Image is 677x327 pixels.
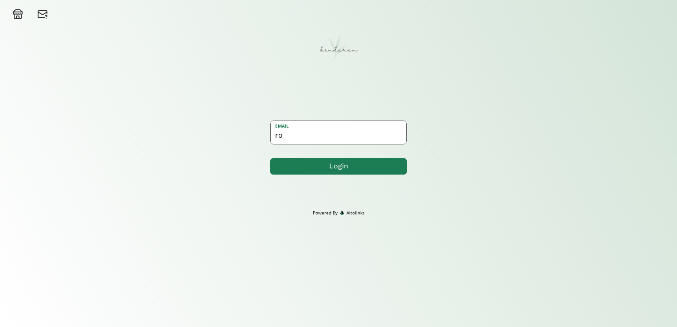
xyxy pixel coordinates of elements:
[316,27,361,71] img: t9gvFYbm8xZn
[346,210,365,216] span: Altolinks
[271,121,397,129] label: email
[270,158,407,175] button: Login
[340,210,344,215] img: favicon-32x32.png
[313,210,338,216] span: Powered By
